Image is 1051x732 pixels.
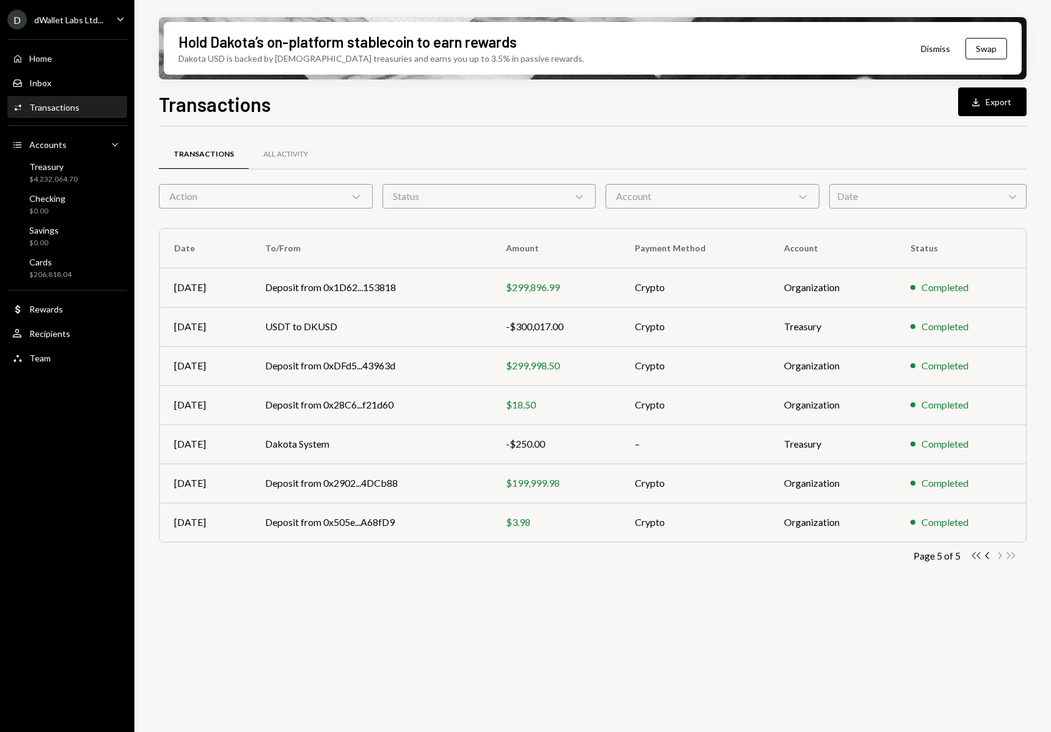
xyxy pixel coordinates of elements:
div: $0.00 [29,238,59,248]
div: Rewards [29,304,63,314]
div: Completed [921,397,969,412]
div: Cards [29,257,71,267]
td: Organization [769,268,896,307]
td: Dakota System [251,424,491,464]
div: dWallet Labs Ltd... [34,15,103,25]
a: Rewards [7,298,127,320]
th: Date [159,229,251,268]
div: -$250.00 [506,437,606,451]
td: Organization [769,385,896,424]
button: Export [958,87,1027,116]
div: Hold Dakota’s on-platform stablecoin to earn rewards [178,32,517,52]
div: [DATE] [174,358,236,373]
th: Amount [491,229,620,268]
a: Checking$0.00 [7,190,127,219]
a: Accounts [7,133,127,155]
div: Recipients [29,328,70,339]
div: Page 5 of 5 [914,550,961,561]
td: Organization [769,503,896,542]
div: Completed [921,358,969,373]
div: All Activity [263,149,308,160]
a: All Activity [249,139,323,170]
td: Organization [769,346,896,385]
th: Payment Method [620,229,769,268]
a: Home [7,47,127,69]
div: $206,818.04 [29,270,71,280]
div: $199,999.98 [506,476,606,490]
a: Inbox [7,72,127,94]
td: Crypto [620,464,769,503]
div: $299,896.99 [506,280,606,295]
div: Account [606,184,819,209]
div: Action [159,184,373,209]
div: Team [29,353,51,363]
div: Completed [921,437,969,451]
div: $0.00 [29,206,65,216]
td: Deposit from 0x2902...4DCb88 [251,464,491,503]
div: Treasury [29,161,78,172]
td: Treasury [769,307,896,346]
div: $4,232,064.70 [29,174,78,185]
td: Deposit from 0x28C6...f21d60 [251,385,491,424]
div: Completed [921,476,969,490]
th: Account [769,229,896,268]
td: Crypto [620,503,769,542]
button: Dismiss [906,34,965,63]
div: [DATE] [174,280,236,295]
div: Dakota USD is backed by [DEMOGRAPHIC_DATA] treasuries and earns you up to 3.5% in passive rewards. [178,52,584,65]
div: [DATE] [174,437,236,451]
td: Deposit from 0x1D62...153818 [251,268,491,307]
div: $3.98 [506,515,606,530]
div: Savings [29,225,59,235]
th: Status [896,229,1026,268]
a: Transactions [159,139,249,170]
td: Organization [769,464,896,503]
div: Checking [29,193,65,204]
td: Crypto [620,385,769,424]
div: [DATE] [174,397,236,412]
td: USDT to DKUSD [251,307,491,346]
div: Home [29,53,52,64]
div: $18.50 [506,397,606,412]
div: Completed [921,515,969,530]
a: Transactions [7,96,127,118]
td: Treasury [769,424,896,464]
div: Transactions [29,102,79,113]
a: Team [7,347,127,369]
div: Transactions [174,149,234,160]
div: Accounts [29,139,67,150]
a: Savings$0.00 [7,221,127,251]
td: Crypto [620,346,769,385]
div: Inbox [29,78,51,88]
div: D [7,10,27,29]
a: Treasury$4,232,064.70 [7,158,127,187]
a: Recipients [7,322,127,344]
a: Cards$206,818.04 [7,253,127,283]
td: Deposit from 0x505e...A68fD9 [251,503,491,542]
div: $299,998.50 [506,358,606,373]
td: Deposit from 0xDFd5...43963d [251,346,491,385]
div: [DATE] [174,319,236,334]
div: -$300,017.00 [506,319,606,334]
div: Status [383,184,596,209]
th: To/From [251,229,491,268]
div: [DATE] [174,515,236,530]
button: Swap [965,38,1007,59]
td: Crypto [620,268,769,307]
td: – [620,424,769,464]
div: Completed [921,280,969,295]
td: Crypto [620,307,769,346]
h1: Transactions [159,92,271,116]
div: [DATE] [174,476,236,490]
div: Date [829,184,1027,209]
div: Completed [921,319,969,334]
